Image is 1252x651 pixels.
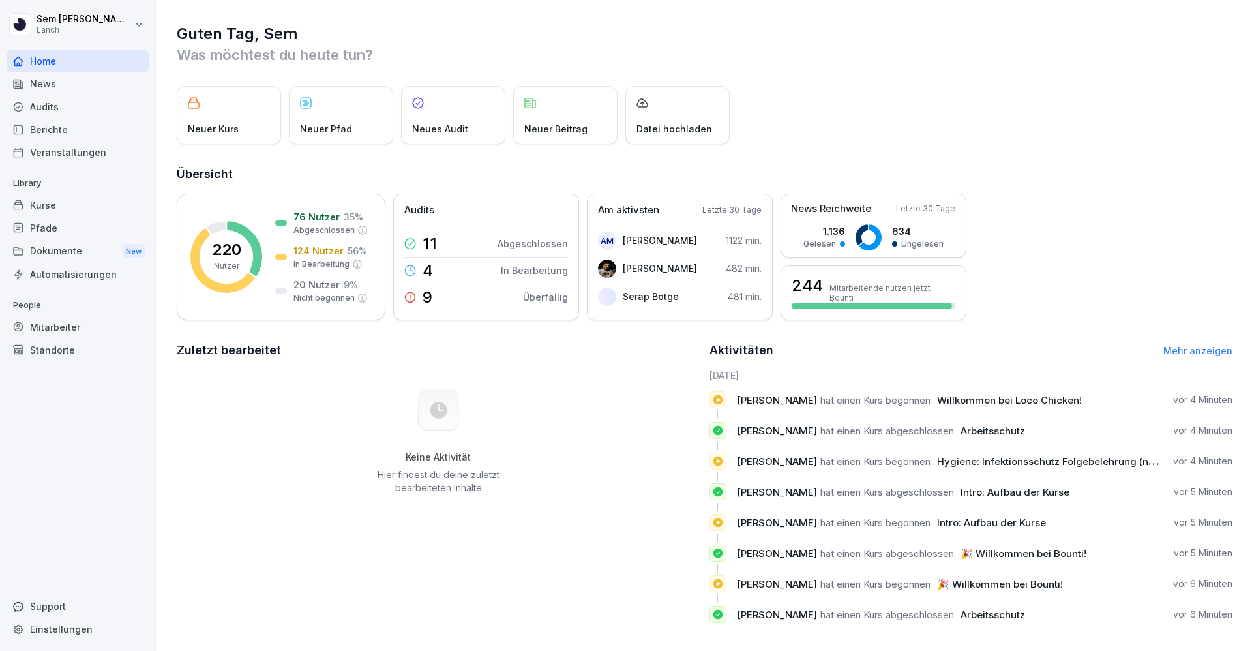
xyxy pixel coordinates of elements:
p: vor 4 Minuten [1173,393,1232,406]
p: Hier findest du deine zuletzt bearbeiteten Inhalte [372,468,504,494]
p: 634 [892,224,944,238]
p: Abgeschlossen [293,224,355,236]
p: vor 5 Minuten [1174,485,1232,498]
a: Kurse [7,194,149,217]
span: [PERSON_NAME] [737,486,817,498]
p: vor 5 Minuten [1174,547,1232,560]
p: [PERSON_NAME] [623,234,697,247]
a: Audits [7,95,149,118]
p: Am aktivsten [598,203,659,218]
span: [PERSON_NAME] [737,455,817,468]
p: Neuer Beitrag [524,122,588,136]
div: New [123,244,145,259]
span: [PERSON_NAME] [737,609,817,621]
p: 482 min. [726,262,762,275]
span: Arbeitsschutz [961,425,1025,437]
span: hat einen Kurs abgeschlossen [820,547,954,560]
h2: Aktivitäten [709,341,773,359]
a: Veranstaltungen [7,141,149,164]
span: hat einen Kurs begonnen [820,578,931,590]
p: In Bearbeitung [501,264,568,277]
h5: Keine Aktivität [372,451,504,463]
a: Automatisierungen [7,263,149,286]
p: [PERSON_NAME] [623,262,697,275]
a: Einstellungen [7,618,149,641]
span: [PERSON_NAME] [737,547,817,560]
div: Support [7,595,149,618]
p: Datei hochladen [636,122,712,136]
p: Ungelesen [901,238,944,250]
p: Serap Botge [623,290,679,303]
p: Nutzer [214,260,239,272]
p: 9 [423,290,432,305]
span: Hygiene: Infektionsschutz Folgebelehrung (nach §43 IfSG) [937,455,1214,468]
a: Home [7,50,149,72]
p: Letzte 30 Tage [896,203,955,215]
span: Intro: Aufbau der Kurse [961,486,1069,498]
span: hat einen Kurs begonnen [820,394,931,406]
div: AM [598,232,616,250]
p: Abgeschlossen [498,237,568,250]
p: vor 6 Minuten [1173,577,1232,590]
span: 🎉 Willkommen bei Bounti! [961,547,1086,560]
span: [PERSON_NAME] [737,517,817,529]
p: Lanch [37,25,132,35]
p: Letzte 30 Tage [702,204,762,216]
a: Pfade [7,217,149,239]
a: Mehr anzeigen [1163,345,1232,356]
p: vor 5 Minuten [1174,516,1232,529]
p: Library [7,173,149,194]
p: People [7,295,149,316]
h3: 244 [792,275,823,297]
a: Standorte [7,339,149,361]
h1: Guten Tag, Sem [177,23,1232,44]
h2: Zuletzt bearbeitet [177,341,700,359]
a: Berichte [7,118,149,141]
p: Neues Audit [412,122,468,136]
p: 220 [212,242,241,258]
p: Mitarbeitende nutzen jetzt Bounti [829,283,955,303]
span: Willkommen bei Loco Chicken! [937,394,1082,406]
span: Arbeitsschutz [961,609,1025,621]
img: fgodp68hp0emq4hpgfcp6x9z.png [598,288,616,306]
p: Neuer Kurs [188,122,239,136]
p: Sem [PERSON_NAME] [37,14,132,25]
span: [PERSON_NAME] [737,394,817,406]
p: 1.136 [803,224,845,238]
p: 56 % [348,244,367,258]
a: Mitarbeiter [7,316,149,339]
p: 124 Nutzer [293,244,344,258]
p: Audits [404,203,434,218]
p: Was möchtest du heute tun? [177,44,1232,65]
span: [PERSON_NAME] [737,425,817,437]
p: 9 % [344,278,358,292]
img: czp1xeqzgsgl3dela7oyzziw.png [598,260,616,278]
a: DokumenteNew [7,239,149,264]
h2: Übersicht [177,165,1232,183]
p: 20 Nutzer [293,278,340,292]
p: 1122 min. [726,234,762,247]
span: hat einen Kurs abgeschlossen [820,486,954,498]
p: 481 min. [728,290,762,303]
p: vor 6 Minuten [1173,608,1232,621]
p: Neuer Pfad [300,122,352,136]
span: hat einen Kurs begonnen [820,455,931,468]
h6: [DATE] [709,369,1233,382]
p: News Reichweite [791,202,871,217]
span: hat einen Kurs abgeschlossen [820,425,954,437]
p: Gelesen [803,238,836,250]
span: 🎉 Willkommen bei Bounti! [937,578,1063,590]
span: hat einen Kurs abgeschlossen [820,609,954,621]
span: [PERSON_NAME] [737,578,817,590]
span: hat einen Kurs begonnen [820,517,931,529]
